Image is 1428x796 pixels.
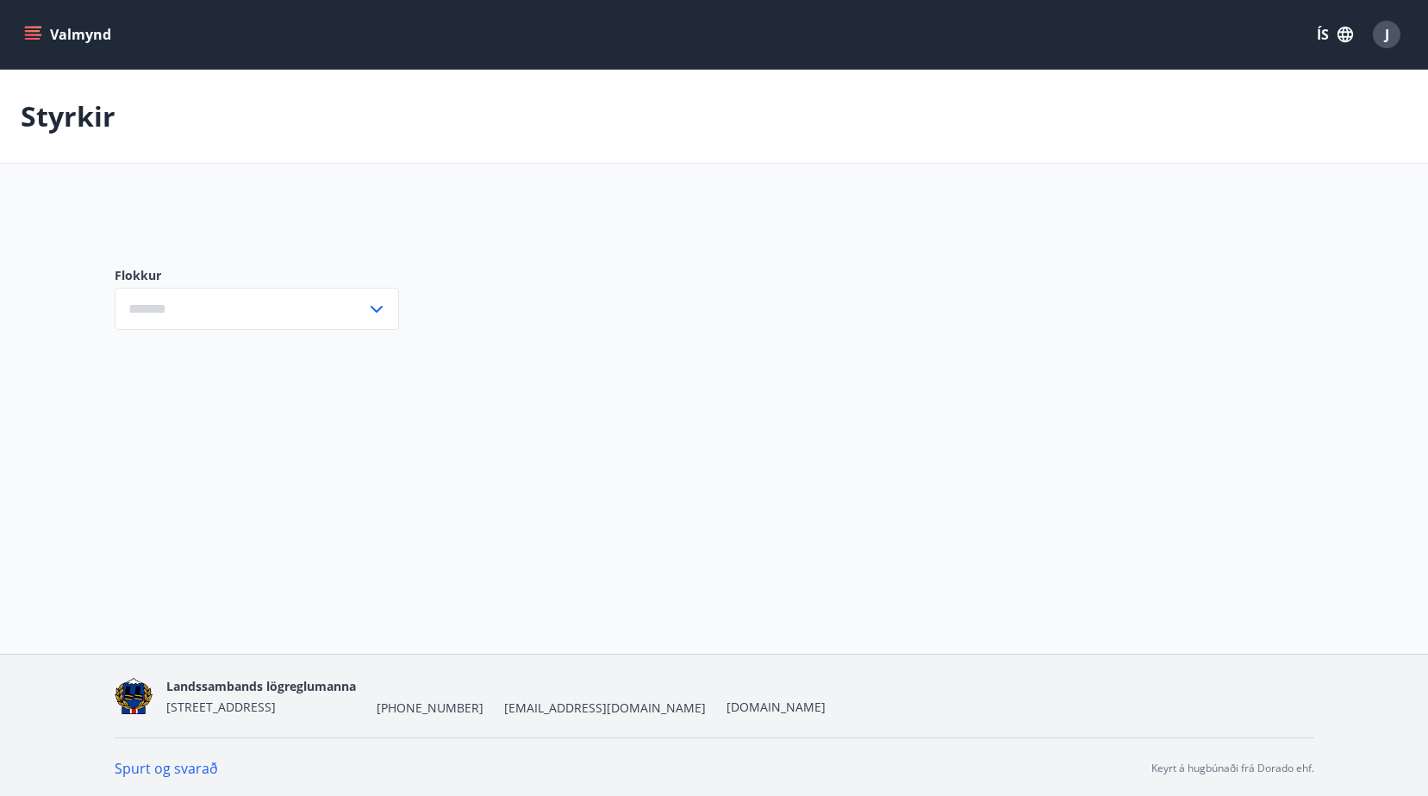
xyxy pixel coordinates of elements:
button: menu [21,19,118,50]
a: Spurt og svarað [115,759,218,778]
span: Landssambands lögreglumanna [166,678,356,694]
span: J [1385,25,1389,44]
span: [PHONE_NUMBER] [377,700,483,717]
p: Styrkir [21,97,115,135]
span: [EMAIL_ADDRESS][DOMAIN_NAME] [504,700,706,717]
img: 1cqKbADZNYZ4wXUG0EC2JmCwhQh0Y6EN22Kw4FTY.png [115,678,153,715]
button: ÍS [1307,19,1363,50]
span: [STREET_ADDRESS] [166,699,276,715]
button: J [1366,14,1407,55]
a: [DOMAIN_NAME] [726,699,826,715]
label: Flokkur [115,267,399,284]
p: Keyrt á hugbúnaði frá Dorado ehf. [1151,761,1314,776]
